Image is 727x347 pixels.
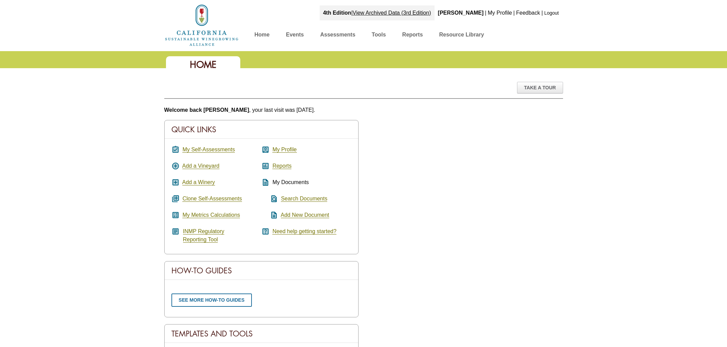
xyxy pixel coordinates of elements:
a: My Self-Assessments [182,147,235,153]
div: Quick Links [165,120,358,139]
a: My Profile [272,147,297,153]
a: INMP RegulatoryReporting Tool [183,228,225,243]
strong: 4th Edition [323,10,351,16]
i: queue [171,195,180,203]
i: add_circle [171,162,180,170]
a: My Metrics Calculations [182,212,240,218]
a: Add a Vineyard [182,163,219,169]
div: Templates And Tools [165,325,358,343]
a: Events [286,30,304,42]
a: Reports [402,30,423,42]
a: My Profile [488,10,512,16]
div: | [484,5,487,20]
div: How-To Guides [165,261,358,280]
a: Assessments [320,30,355,42]
i: article [171,227,180,236]
a: Search Documents [281,196,327,202]
div: | [320,5,435,20]
a: Tools [372,30,386,42]
i: help_center [261,227,270,236]
a: Add New Document [281,212,329,218]
i: note_add [261,211,278,219]
span: Home [190,59,216,71]
i: find_in_page [261,195,278,203]
i: assignment_turned_in [171,146,180,154]
div: Take A Tour [517,82,563,93]
div: | [541,5,544,20]
i: description [261,178,270,186]
a: Home [164,22,239,28]
img: logo_cswa2x.png [164,3,239,47]
i: add_box [171,178,180,186]
a: Add a Winery [182,179,215,185]
a: Clone Self-Assessments [182,196,242,202]
a: Resource Library [439,30,484,42]
span: My Documents [272,179,309,185]
a: Reports [272,163,291,169]
a: Feedback [516,10,540,16]
a: Home [255,30,270,42]
a: Need help getting started? [272,228,336,235]
div: | [513,5,515,20]
b: [PERSON_NAME] [438,10,484,16]
i: assessment [261,162,270,170]
p: , your last visit was [DATE]. [164,106,563,115]
i: calculate [171,211,180,219]
a: See more how-to guides [171,293,252,307]
a: View Archived Data (3rd Edition) [353,10,431,16]
i: account_box [261,146,270,154]
b: Welcome back [PERSON_NAME] [164,107,249,113]
a: Logout [544,10,559,16]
